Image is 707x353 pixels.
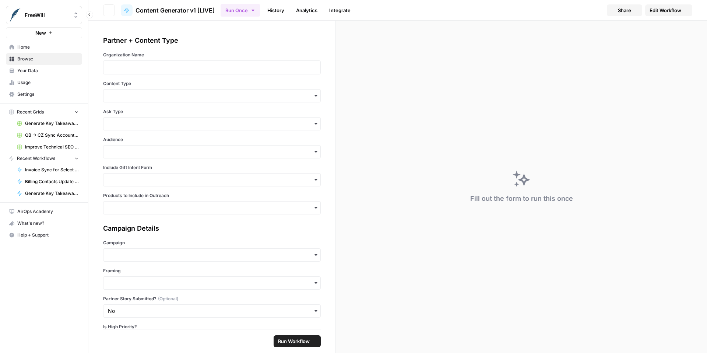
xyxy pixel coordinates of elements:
[25,11,69,19] span: FreeWill
[103,192,321,199] label: Products to Include in Outreach
[103,35,321,46] div: Partner + Content Type
[263,4,289,16] a: History
[14,141,82,153] a: Improve Technical SEO for Page
[14,176,82,188] a: Billing Contacts Update Workflow v3.0
[17,155,55,162] span: Recent Workflows
[470,193,573,204] div: Fill out the form to run this once
[25,132,79,139] span: QB -> CZ Sync Account Matching
[8,8,22,22] img: FreeWill Logo
[25,144,79,150] span: Improve Technical SEO for Page
[6,206,82,217] a: AirOps Academy
[6,27,82,38] button: New
[6,6,82,24] button: Workspace: FreeWill
[607,4,642,16] button: Share
[618,7,631,14] span: Share
[17,232,79,238] span: Help + Support
[35,29,46,36] span: New
[278,338,310,345] span: Run Workflow
[103,324,321,330] label: Is High Priority?
[103,223,321,234] div: Campaign Details
[25,190,79,197] span: Generate Key Takeaways from Webinar Transcript
[14,118,82,129] a: Generate Key Takeaways from Webinar Transcripts
[6,65,82,77] a: Your Data
[17,109,44,115] span: Recent Grids
[103,136,321,143] label: Audience
[25,178,79,185] span: Billing Contacts Update Workflow v3.0
[121,4,215,16] a: Content Generator v1 [LIVE]
[6,41,82,53] a: Home
[108,307,316,315] input: No
[103,52,321,58] label: Organization Name
[25,167,79,173] span: Invoice Sync for Select Partners (QB -> CZ)
[650,7,681,14] span: Edit Workflow
[17,44,79,50] span: Home
[17,56,79,62] span: Browse
[6,77,82,88] a: Usage
[103,80,321,87] label: Content Type
[158,296,178,302] span: (Optional)
[103,240,321,246] label: Campaign
[103,164,321,171] label: Include Gift Intent Form
[103,268,321,274] label: Framing
[6,229,82,241] button: Help + Support
[17,208,79,215] span: AirOps Academy
[17,91,79,98] span: Settings
[17,67,79,74] span: Your Data
[6,217,82,229] button: What's new?
[292,4,322,16] a: Analytics
[103,296,321,302] label: Partner Story Submitted?
[14,129,82,141] a: QB -> CZ Sync Account Matching
[221,4,260,17] button: Run Once
[103,108,321,115] label: Ask Type
[14,164,82,176] a: Invoice Sync for Select Partners (QB -> CZ)
[25,120,79,127] span: Generate Key Takeaways from Webinar Transcripts
[6,218,82,229] div: What's new?
[6,88,82,100] a: Settings
[17,79,79,86] span: Usage
[274,335,321,347] button: Run Workflow
[6,106,82,118] button: Recent Grids
[325,4,355,16] a: Integrate
[14,188,82,199] a: Generate Key Takeaways from Webinar Transcript
[6,153,82,164] button: Recent Workflows
[6,53,82,65] a: Browse
[645,4,692,16] a: Edit Workflow
[136,6,215,15] span: Content Generator v1 [LIVE]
